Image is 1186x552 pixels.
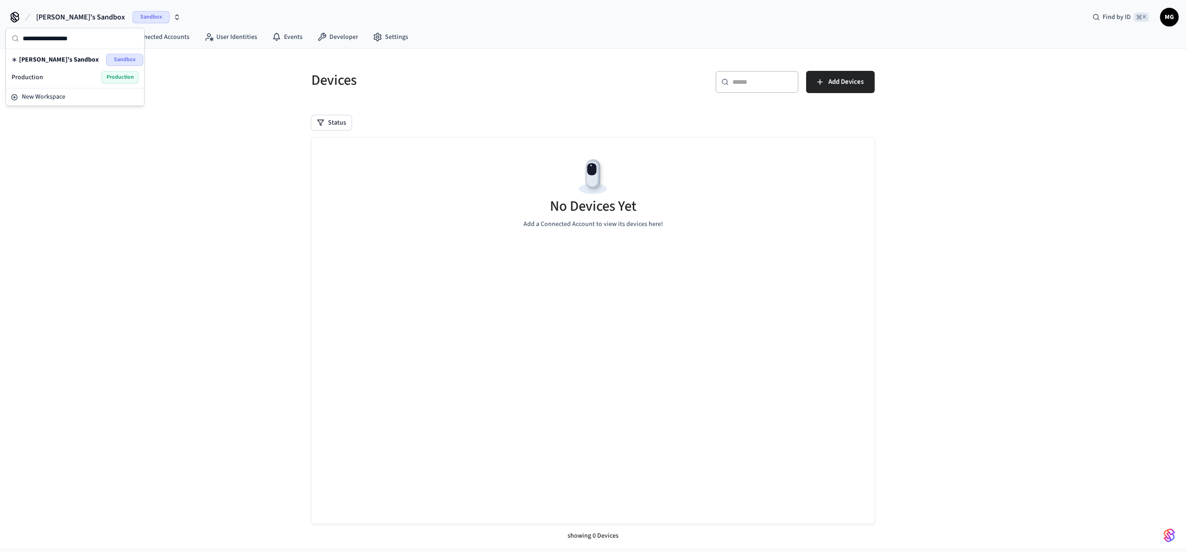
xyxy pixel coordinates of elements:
[310,29,366,45] a: Developer
[132,11,170,23] span: Sandbox
[197,29,265,45] a: User Identities
[106,54,143,66] span: Sandbox
[524,220,663,229] p: Add a Connected Account to view its devices here!
[265,29,310,45] a: Events
[1160,8,1179,26] button: MG
[7,89,143,105] button: New Workspace
[366,29,416,45] a: Settings
[1161,9,1178,25] span: MG
[101,71,139,83] span: Production
[36,12,125,23] span: [PERSON_NAME]'s Sandbox
[12,73,43,82] span: Production
[1085,9,1156,25] div: Find by ID⌘ K
[6,49,144,88] div: Suggestions
[1164,528,1175,543] img: SeamLogoGradient.69752ec5.svg
[806,71,875,93] button: Add Devices
[311,71,587,90] h5: Devices
[1134,13,1149,22] span: ⌘ K
[1103,13,1131,22] span: Find by ID
[572,156,614,198] img: Devices Empty State
[828,76,864,88] span: Add Devices
[550,197,637,216] h5: No Devices Yet
[113,29,197,45] a: Connected Accounts
[19,55,99,64] span: [PERSON_NAME]'s Sandbox
[22,92,65,102] span: New Workspace
[311,524,875,548] div: showing 0 Devices
[311,115,352,130] button: Status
